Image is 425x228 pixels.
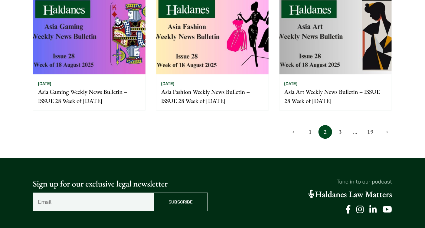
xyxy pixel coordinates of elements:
[319,125,332,139] span: 2
[303,125,317,139] a: 1
[379,125,392,139] a: →
[154,193,208,211] input: Subscribe
[217,177,392,186] p: Tune in to our podcast
[288,125,302,139] a: ←
[33,177,208,190] p: Sign up for our exclusive legal newsletter
[364,125,377,139] a: 19
[348,125,362,139] span: …
[33,193,154,211] input: Email
[161,87,264,105] p: Asia Fashion Weekly News Bulletin – ISSUE 28 Week of [DATE]
[33,125,392,139] nav: Posts pagination
[38,81,51,86] time: [DATE]
[309,189,392,200] a: Haldanes Law Matters
[284,87,387,105] p: Asia Art Weekly News Bulletin – ISSUE 28 Week of [DATE]
[333,125,347,139] a: 3
[284,81,298,86] time: [DATE]
[38,87,141,105] p: Asia Gaming Weekly News Bulletin – ISSUE 28 Week of [DATE]
[161,81,175,86] time: [DATE]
